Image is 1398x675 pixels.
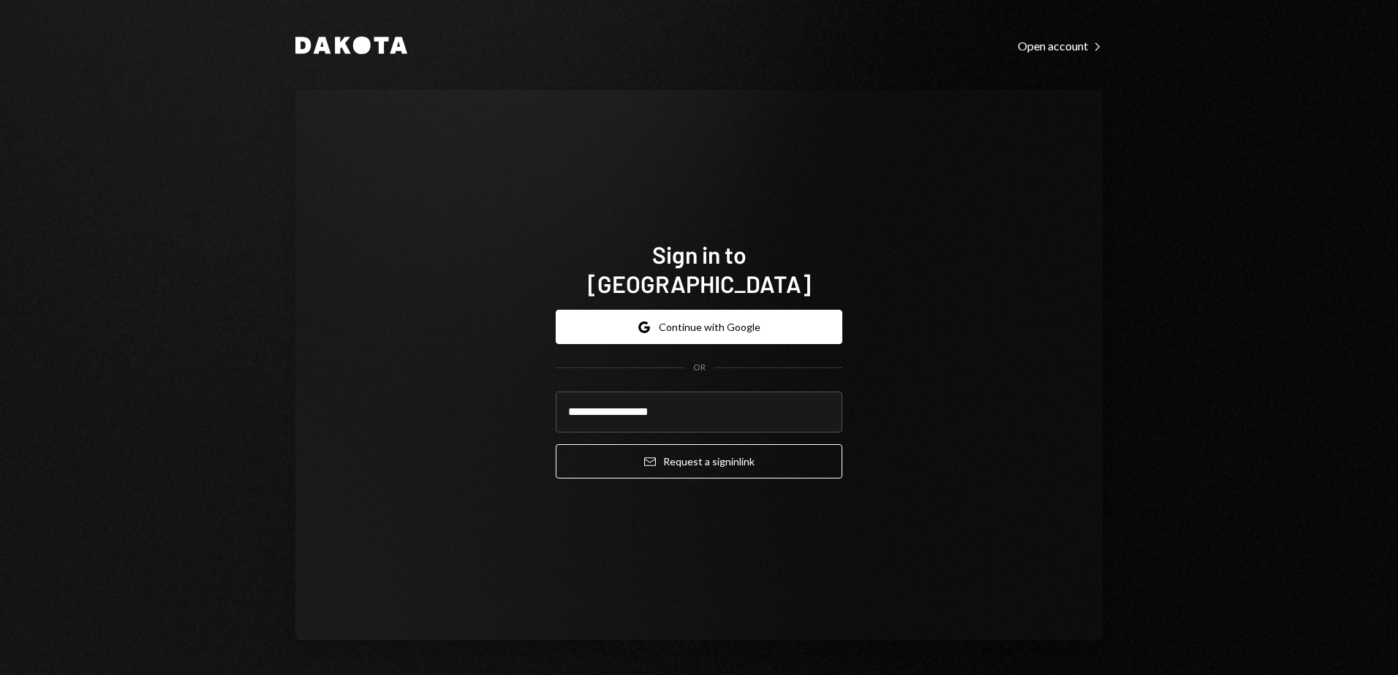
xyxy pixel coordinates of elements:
button: Continue with Google [556,310,842,344]
div: Open account [1018,39,1103,53]
a: Open account [1018,37,1103,53]
div: OR [693,362,706,374]
h1: Sign in to [GEOGRAPHIC_DATA] [556,240,842,298]
button: Request a signinlink [556,444,842,478]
